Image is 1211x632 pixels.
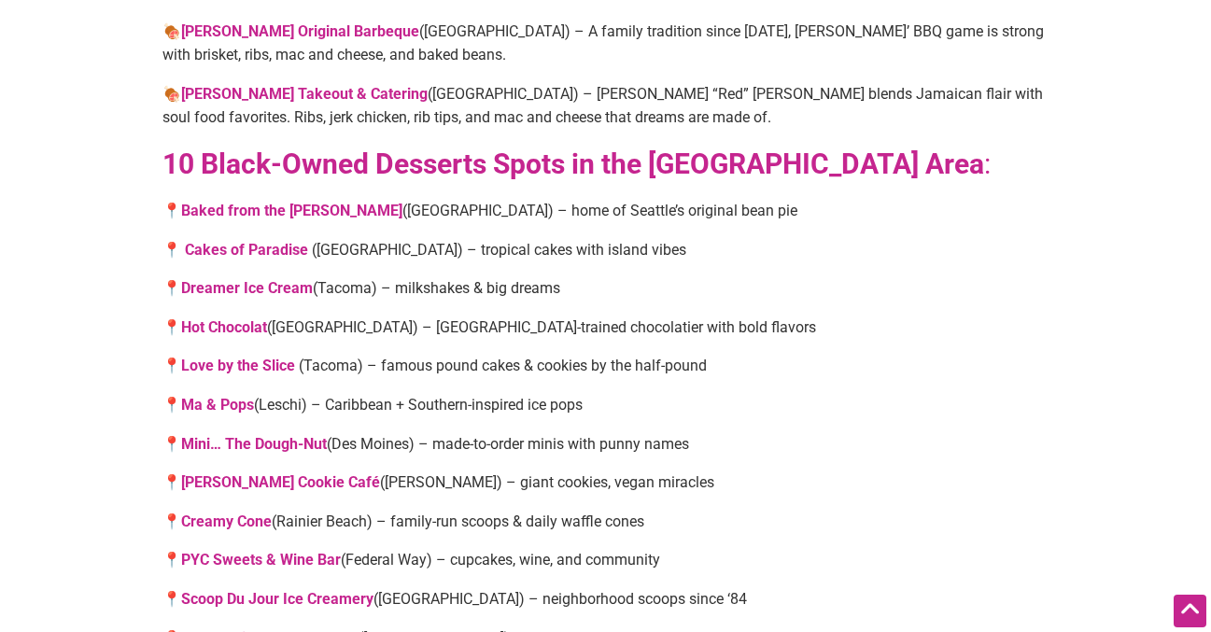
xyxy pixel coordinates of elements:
a: Hot Chocolat [181,318,267,336]
a: [PERSON_NAME] Takeout & Catering [181,85,428,103]
p: 📍 (Tacoma) – famous pound cakes & cookies by the half-pound [162,354,1049,378]
p: 📍 ([GEOGRAPHIC_DATA]) – neighborhood scoops since ‘84 [162,587,1049,611]
p: 🍖 ([GEOGRAPHIC_DATA]) – [PERSON_NAME] “Red” [PERSON_NAME] blends Jamaican flair with soul food fa... [162,82,1049,130]
a: Love by the Slice [181,357,295,374]
p: 📍 ([GEOGRAPHIC_DATA]) – tropical cakes with island vibes [162,238,1049,262]
a: 10 Black-Owned Desserts Spots in the [GEOGRAPHIC_DATA] Area: [162,147,991,180]
p: 📍 (Tacoma) – milkshakes & big dreams [162,276,1049,301]
strong: 10 Black-Owned Desserts Spots in the [GEOGRAPHIC_DATA] Area [162,147,984,180]
a: Mini… The Dough-Nut [181,435,327,453]
div: Scroll Back to Top [1174,595,1206,627]
a: Cakes of Paradise [185,241,308,259]
p: 📍 (Leschi) – Caribbean + Southern-inspired ice pops [162,393,1049,417]
p: 📍 ([PERSON_NAME]) – giant cookies, vegan miracles [162,470,1049,495]
a: Baked from the [PERSON_NAME] [181,202,402,219]
p: 📍 (Federal Way) – cupcakes, wine, and community [162,548,1049,572]
p: 📍 (Rainier Beach) – family-run scoops & daily waffle cones [162,510,1049,534]
p: 📍 ([GEOGRAPHIC_DATA]) – [GEOGRAPHIC_DATA]-trained chocolatier with bold flavors [162,316,1049,340]
a: Dreamer Ice Cream [181,279,313,297]
p: 📍 ([GEOGRAPHIC_DATA]) – home of Seattle’s original bean pie [162,199,1049,223]
a: Creamy Cone [181,513,272,530]
a: Scoop Du Jour Ice Creamery [181,590,373,608]
a: [PERSON_NAME] Original Barbeque [181,22,419,40]
a: [PERSON_NAME] Cookie Café [181,473,380,491]
p: 🍖 ([GEOGRAPHIC_DATA]) – A family tradition since [DATE], [PERSON_NAME]’ BBQ game is strong with b... [162,20,1049,67]
a: PYC Sweets & Wine Bar [181,551,341,569]
p: 📍 (Des Moines) – made-to-order minis with punny names [162,432,1049,456]
a: Ma & Pops [181,396,254,414]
